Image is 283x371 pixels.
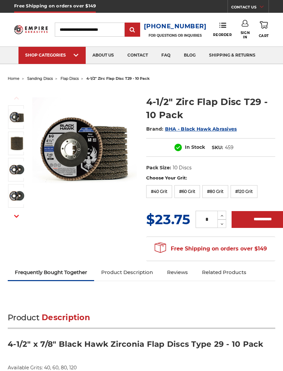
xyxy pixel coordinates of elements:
span: 4-1/2" zirc flap disc t29 - 10 pack [86,76,150,81]
a: Product Description [94,265,160,280]
img: 40 grit zirc flap disc [8,161,25,178]
a: faq [155,47,177,64]
button: Previous [8,91,25,105]
img: 4.5" Black Hawk Zirconia Flap Disc 10 Pack [8,109,25,126]
a: Frequently Bought Together [8,265,94,280]
dd: 10 Discs [173,164,192,171]
a: flap discs [60,76,79,81]
img: 4.5" Black Hawk Zirconia Flap Disc 10 Pack [32,97,137,202]
a: [PHONE_NUMBER] [144,22,207,31]
a: CONTACT US [231,3,269,13]
a: Reviews [160,265,195,280]
span: $23.75 [146,211,190,228]
span: Reorder [213,33,232,37]
span: Brand: [146,126,164,132]
span: Sign In [241,31,250,39]
a: Cart [259,20,269,39]
a: blog [177,47,202,64]
input: Submit [126,23,139,37]
img: Empire Abrasives [14,23,48,36]
a: contact [121,47,155,64]
span: Product [8,313,39,322]
a: sanding discs [27,76,53,81]
span: Description [42,313,90,322]
label: Choose Your Grit: [146,175,275,181]
a: home [8,76,19,81]
h1: 4-1/2" Zirc Flap Disc T29 - 10 Pack [146,95,275,122]
p: FOR QUESTIONS OR INQUIRIES [144,33,207,38]
a: Related Products [195,265,253,280]
a: BHA - Black Hawk Abrasives [165,126,237,132]
span: In Stock [185,144,205,150]
img: 60 grit zirc flap disc [8,188,25,204]
img: 10 pack of premium black hawk flap discs [8,135,25,152]
dt: SKU: [212,144,223,151]
h3: 4-1/2" x 7/8" Black Hawk Zirconia Flap Discs Type 29 - 10 Pack [8,339,275,354]
span: Cart [259,34,269,38]
a: about us [86,47,121,64]
a: Reorder [213,22,232,37]
dt: Pack Size: [146,164,171,171]
dd: 459 [225,144,234,151]
span: Free Shipping on orders over $149 [155,242,267,256]
button: Next [8,209,25,224]
div: SHOP CATEGORIES [25,53,79,58]
a: shipping & returns [202,47,262,64]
